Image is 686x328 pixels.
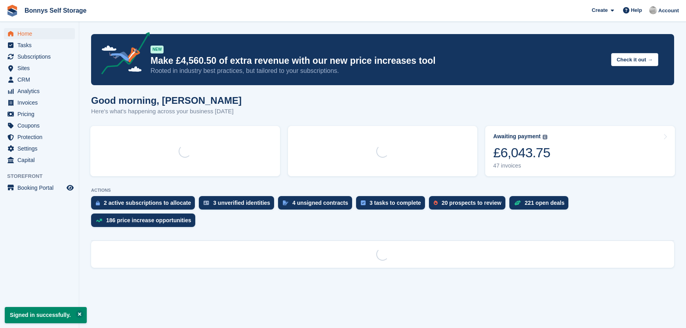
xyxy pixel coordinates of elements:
span: Capital [17,154,65,166]
span: Sites [17,63,65,74]
img: active_subscription_to_allocate_icon-d502201f5373d7db506a760aba3b589e785aa758c864c3986d89f69b8ff3... [96,200,100,206]
a: 221 open deals [509,196,572,214]
div: 3 unverified identities [213,200,270,206]
span: Home [17,28,65,39]
a: Preview store [65,183,75,193]
span: Account [658,7,679,15]
p: Make £4,560.50 of extra revenue with our new price increases tool [151,55,605,67]
span: Analytics [17,86,65,97]
a: menu [4,154,75,166]
p: Rooted in industry best practices, but tailored to your subscriptions. [151,67,605,75]
span: Protection [17,132,65,143]
button: Check it out → [611,53,658,66]
span: Tasks [17,40,65,51]
div: 47 invoices [493,162,550,169]
a: menu [4,97,75,108]
a: Bonnys Self Storage [21,4,90,17]
a: 20 prospects to review [429,196,509,214]
div: £6,043.75 [493,145,550,161]
div: 20 prospects to review [442,200,501,206]
a: menu [4,51,75,62]
img: task-75834270c22a3079a89374b754ae025e5fb1db73e45f91037f5363f120a921f8.svg [361,200,366,205]
a: menu [4,86,75,97]
div: Awaiting payment [493,133,541,140]
span: Pricing [17,109,65,120]
a: 3 tasks to complete [356,196,429,214]
a: menu [4,182,75,193]
img: prospect-51fa495bee0391a8d652442698ab0144808aea92771e9ea1ae160a38d050c398.svg [434,200,438,205]
p: ACTIONS [91,188,674,193]
a: menu [4,63,75,74]
img: price-adjustments-announcement-icon-8257ccfd72463d97f412b2fc003d46551f7dbcb40ab6d574587a9cd5c0d94... [95,32,150,77]
a: Awaiting payment £6,043.75 47 invoices [485,126,675,176]
span: Storefront [7,172,79,180]
img: verify_identity-adf6edd0f0f0b5bbfe63781bf79b02c33cf7c696d77639b501bdc392416b5a36.svg [204,200,209,205]
span: Invoices [17,97,65,108]
div: NEW [151,46,164,53]
a: 2 active subscriptions to allocate [91,196,199,214]
span: Create [592,6,608,14]
a: 186 price increase opportunities [91,214,199,231]
img: contract_signature_icon-13c848040528278c33f63329250d36e43548de30e8caae1d1a13099fd9432cc5.svg [283,200,288,205]
img: James Bonny [649,6,657,14]
img: deal-1b604bf984904fb50ccaf53a9ad4b4a5d6e5aea283cecdc64d6e3604feb123c2.svg [514,200,521,206]
a: menu [4,109,75,120]
a: menu [4,143,75,154]
span: CRM [17,74,65,85]
a: menu [4,120,75,131]
img: icon-info-grey-7440780725fd019a000dd9b08b2336e03edf1995a4989e88bcd33f0948082b44.svg [543,135,547,139]
span: Help [631,6,642,14]
img: price_increase_opportunities-93ffe204e8149a01c8c9dc8f82e8f89637d9d84a8eef4429ea346261dce0b2c0.svg [96,219,102,222]
div: 4 unsigned contracts [292,200,348,206]
a: menu [4,74,75,85]
a: menu [4,28,75,39]
span: Subscriptions [17,51,65,62]
div: 2 active subscriptions to allocate [104,200,191,206]
a: menu [4,132,75,143]
a: 3 unverified identities [199,196,278,214]
span: Coupons [17,120,65,131]
p: Here's what's happening across your business [DATE] [91,107,242,116]
a: menu [4,40,75,51]
span: Settings [17,143,65,154]
div: 221 open deals [525,200,564,206]
div: 186 price increase opportunities [106,217,191,223]
h1: Good morning, [PERSON_NAME] [91,95,242,106]
a: 4 unsigned contracts [278,196,356,214]
div: 3 tasks to complete [370,200,421,206]
img: stora-icon-8386f47178a22dfd0bd8f6a31ec36ba5ce8667c1dd55bd0f319d3a0aa187defe.svg [6,5,18,17]
p: Signed in successfully. [5,307,87,323]
span: Booking Portal [17,182,65,193]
